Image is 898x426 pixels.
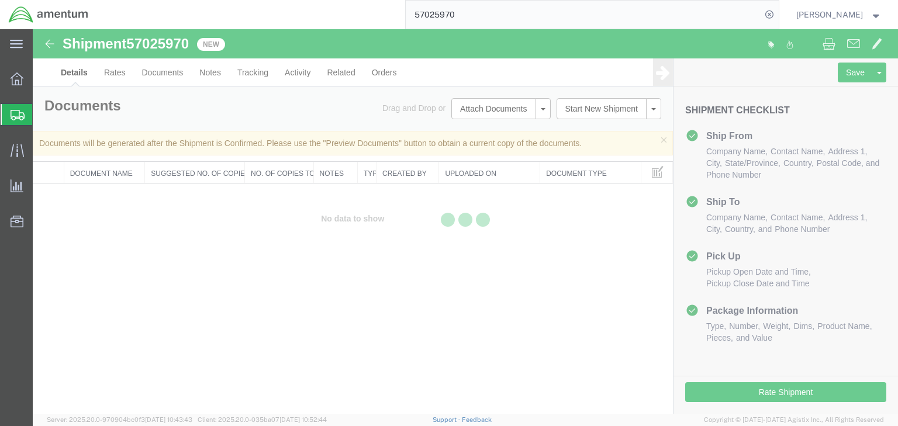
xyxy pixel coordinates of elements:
a: Feedback [462,416,492,423]
input: Search for shipment number, reference number [406,1,761,29]
a: Support [433,416,462,423]
span: [DATE] 10:43:43 [145,416,192,423]
span: Chris Haes [796,8,863,21]
span: [DATE] 10:52:44 [279,416,327,423]
span: Client: 2025.20.0-035ba07 [198,416,327,423]
span: Server: 2025.20.0-970904bc0f3 [47,416,192,423]
span: Copyright © [DATE]-[DATE] Agistix Inc., All Rights Reserved [704,415,884,425]
img: logo [8,6,89,23]
button: [PERSON_NAME] [796,8,882,22]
